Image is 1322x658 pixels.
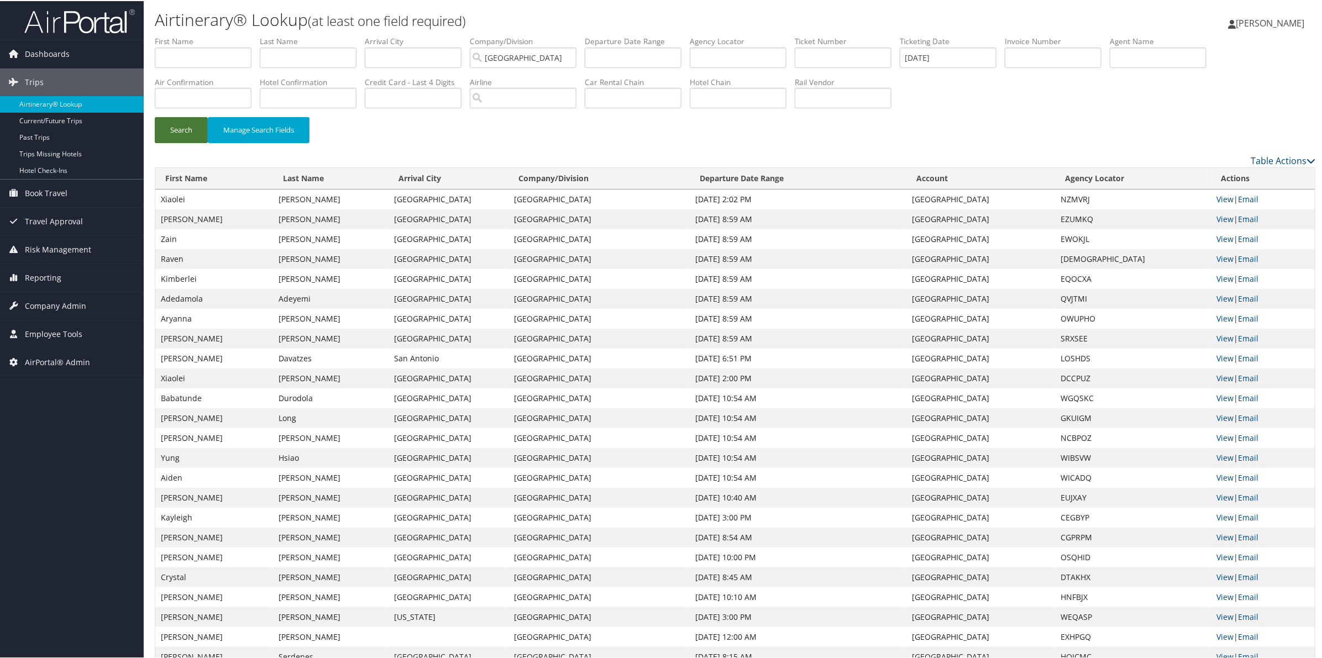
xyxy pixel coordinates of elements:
td: [DATE] 8:59 AM [690,328,906,348]
label: Air Confirmation [155,76,260,87]
td: [DATE] 3:00 PM [690,606,906,626]
td: [GEOGRAPHIC_DATA] [389,586,508,606]
td: [PERSON_NAME] [273,507,389,527]
td: [GEOGRAPHIC_DATA] [389,527,508,546]
td: [GEOGRAPHIC_DATA] [508,487,690,507]
td: [US_STATE] [389,606,508,626]
a: View [1216,292,1234,303]
td: [GEOGRAPHIC_DATA] [508,268,690,288]
label: Company/Division [470,35,585,46]
a: Email [1238,372,1258,382]
td: Long [273,407,389,427]
a: View [1216,233,1234,243]
a: View [1216,213,1234,223]
td: | [1211,407,1315,427]
td: [GEOGRAPHIC_DATA] [906,427,1055,447]
td: SRXSEE [1055,328,1211,348]
th: Company/Division [508,167,690,188]
td: [GEOGRAPHIC_DATA] [508,308,690,328]
td: [GEOGRAPHIC_DATA] [389,328,508,348]
td: San Antonio [389,348,508,367]
td: Zain [155,228,273,248]
td: [DATE] 8:59 AM [690,268,906,288]
td: [DATE] 10:54 AM [690,467,906,487]
td: [GEOGRAPHIC_DATA] [906,487,1055,507]
td: [GEOGRAPHIC_DATA] [389,387,508,407]
td: [GEOGRAPHIC_DATA] [508,507,690,527]
td: [PERSON_NAME] [273,427,389,447]
td: | [1211,288,1315,308]
td: EWOKJL [1055,228,1211,248]
td: | [1211,348,1315,367]
a: View [1216,312,1234,323]
td: [GEOGRAPHIC_DATA] [906,288,1055,308]
a: View [1216,471,1234,482]
td: | [1211,586,1315,606]
td: [GEOGRAPHIC_DATA] [389,268,508,288]
a: View [1216,451,1234,462]
td: [PERSON_NAME] [155,487,273,507]
td: [DATE] 8:54 AM [690,527,906,546]
td: WICADQ [1055,467,1211,487]
td: Durodola [273,387,389,407]
td: [GEOGRAPHIC_DATA] [508,228,690,248]
td: [PERSON_NAME] [273,606,389,626]
td: [DATE] 8:59 AM [690,308,906,328]
td: [GEOGRAPHIC_DATA] [906,308,1055,328]
a: View [1216,372,1234,382]
a: [PERSON_NAME] [1228,6,1315,39]
td: [GEOGRAPHIC_DATA] [508,626,690,646]
td: [PERSON_NAME] [273,527,389,546]
img: airportal-logo.png [24,7,135,33]
label: Ticketing Date [900,35,1005,46]
a: View [1216,591,1234,601]
a: Email [1238,332,1258,343]
td: [GEOGRAPHIC_DATA] [508,527,690,546]
label: Arrival City [365,35,470,46]
a: View [1216,392,1234,402]
span: AirPortal® Admin [25,348,90,375]
td: | [1211,427,1315,447]
td: | [1211,626,1315,646]
a: View [1216,332,1234,343]
td: NZMVRJ [1055,188,1211,208]
td: [GEOGRAPHIC_DATA] [389,248,508,268]
td: Raven [155,248,273,268]
td: [PERSON_NAME] [273,367,389,387]
td: [GEOGRAPHIC_DATA] [508,606,690,626]
th: Actions [1211,167,1315,188]
td: | [1211,208,1315,228]
span: Employee Tools [25,319,82,347]
td: Hsiao [273,447,389,467]
th: Agency Locator: activate to sort column ascending [1055,167,1211,188]
td: Adeyemi [273,288,389,308]
td: [GEOGRAPHIC_DATA] [508,367,690,387]
a: Email [1238,511,1258,522]
a: Email [1238,591,1258,601]
a: Table Actions [1251,154,1315,166]
td: OWUPHO [1055,308,1211,328]
label: Hotel Confirmation [260,76,365,87]
a: Email [1238,352,1258,362]
td: [PERSON_NAME] [155,208,273,228]
td: [GEOGRAPHIC_DATA] [389,228,508,248]
td: | [1211,606,1315,626]
td: [DATE] 10:40 AM [690,487,906,507]
td: NCBPOZ [1055,427,1211,447]
a: Email [1238,412,1258,422]
a: Email [1238,451,1258,462]
td: | [1211,487,1315,507]
td: [GEOGRAPHIC_DATA] [906,367,1055,387]
td: [GEOGRAPHIC_DATA] [906,507,1055,527]
td: [GEOGRAPHIC_DATA] [389,467,508,487]
td: DTAKHX [1055,566,1211,586]
th: Departure Date Range: activate to sort column ascending [690,167,906,188]
a: Email [1238,233,1258,243]
td: [GEOGRAPHIC_DATA] [906,387,1055,407]
td: | [1211,308,1315,328]
td: [PERSON_NAME] [273,487,389,507]
td: [DATE] 8:59 AM [690,248,906,268]
td: [DATE] 10:10 AM [690,586,906,606]
td: [PERSON_NAME] [273,546,389,566]
label: Hotel Chain [690,76,795,87]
